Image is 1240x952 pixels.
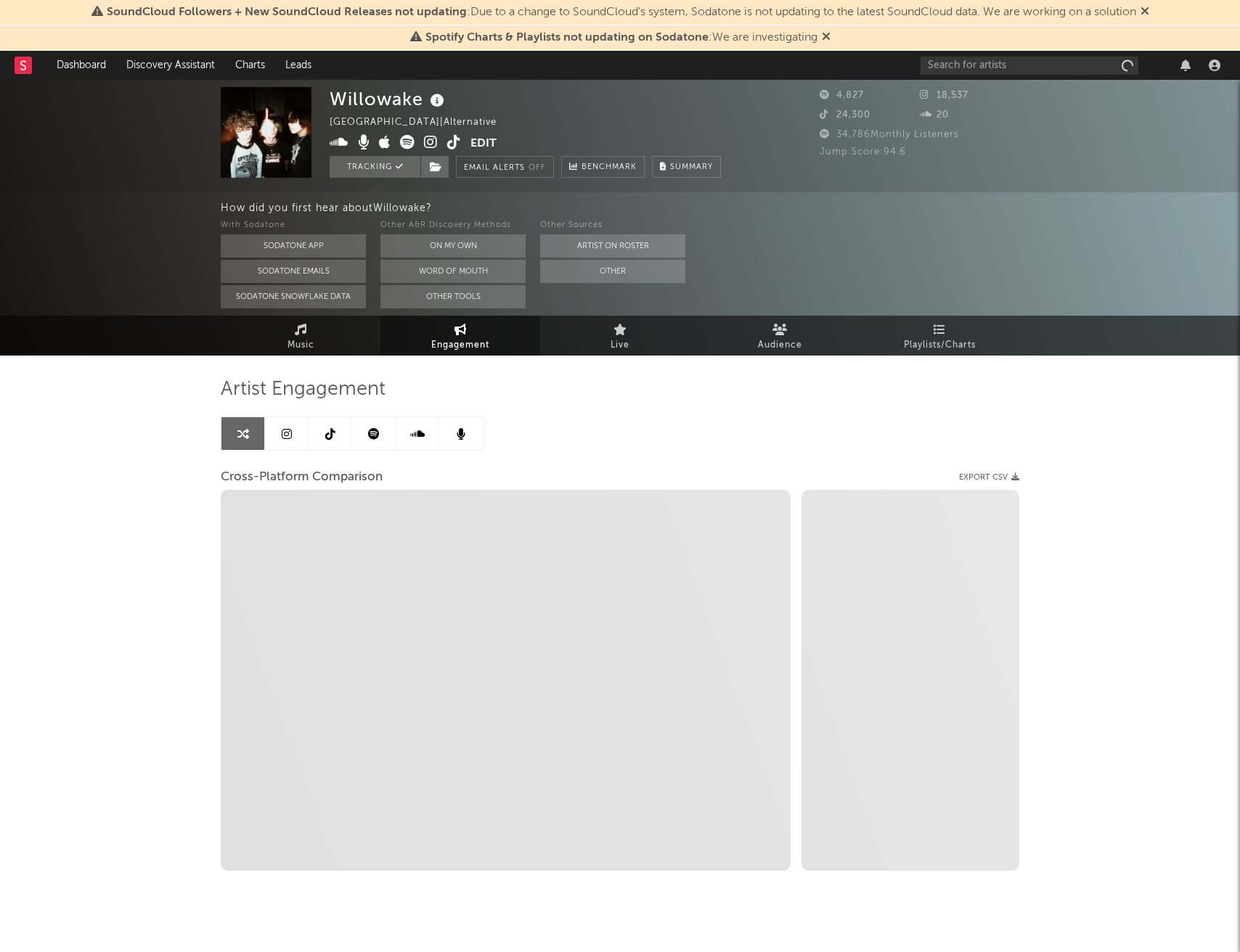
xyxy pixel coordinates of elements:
button: Other [540,260,685,283]
div: How did you first hear about Willowake ? [221,200,1240,217]
div: With Sodatone [221,217,366,234]
a: Engagement [380,316,540,356]
div: Other A&R Discovery Methods [380,217,526,234]
a: Music [221,316,380,356]
em: Off [529,164,546,172]
button: Other Tools [380,285,526,308]
a: Charts [225,51,275,80]
span: : We are investigating [425,32,817,44]
a: Playlists/Charts [860,316,1019,356]
span: : Due to a change to SoundCloud's system, Sodatone is not updating to the latest SoundCloud data.... [107,7,1136,18]
span: Jump Score: 94.6 [820,147,906,157]
span: 4,827 [820,91,864,100]
button: Sodatone Emails [221,260,366,283]
span: Engagement [431,337,489,354]
button: Email AlertsOff [456,156,554,178]
button: Sodatone Snowflake Data [221,285,366,308]
div: Willowake [330,87,448,111]
button: Artist on Roster [540,234,685,258]
span: Spotify Charts & Playlists not updating on Sodatone [425,32,709,44]
span: Summary [670,163,713,171]
a: Audience [700,316,860,356]
a: Live [540,316,700,356]
div: [GEOGRAPHIC_DATA] | Alternative [330,114,513,131]
span: 34,786 Monthly Listeners [820,130,959,139]
span: Dismiss [1141,7,1149,18]
span: Benchmark [582,159,637,176]
button: Sodatone App [221,234,366,258]
a: Leads [275,51,322,80]
span: Dismiss [822,32,831,44]
span: 24,300 [820,110,870,120]
button: On My Own [380,234,526,258]
span: Music [287,337,314,354]
button: Word Of Mouth [380,260,526,283]
button: Tracking [330,156,420,178]
span: Cross-Platform Comparison [221,469,383,486]
button: Edit [470,135,497,153]
a: Benchmark [561,156,645,178]
button: Export CSV [959,473,1019,482]
span: Live [611,337,629,354]
span: 20 [920,110,949,120]
div: Other Sources [540,217,685,234]
a: Dashboard [46,51,116,80]
span: SoundCloud Followers + New SoundCloud Releases not updating [107,7,467,18]
span: 18,537 [920,91,968,100]
span: Audience [758,337,802,354]
input: Search for artists [921,57,1138,75]
button: Summary [652,156,721,178]
span: Artist Engagement [221,381,386,398]
span: Playlists/Charts [904,337,976,354]
a: Discovery Assistant [116,51,225,80]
